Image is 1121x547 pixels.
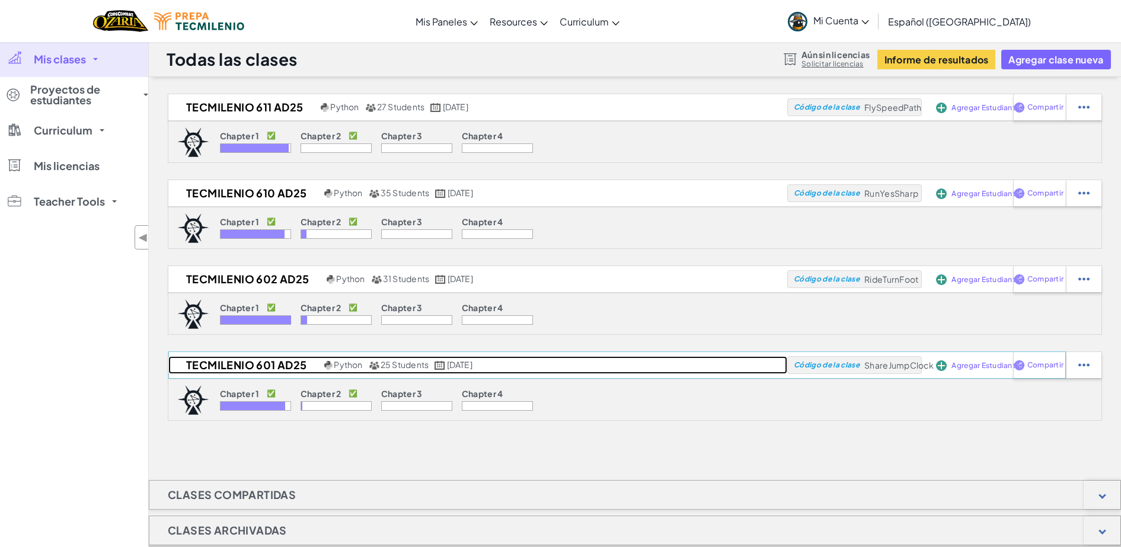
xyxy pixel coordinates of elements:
[369,361,379,370] img: MultipleUsers.png
[220,131,260,140] p: Chapter 1
[794,104,860,111] span: Código de la clase
[864,102,921,113] span: FlySpeedPath
[334,359,362,370] span: Python
[177,213,209,243] img: logo
[888,15,1031,28] span: Español ([GEOGRAPHIC_DATA])
[168,270,324,288] h2: Tecmilenio 602 AD25
[334,187,362,198] span: Python
[168,184,787,202] a: Tecmilenio 610 AD25 Python 35 Students [DATE]
[220,303,260,312] p: Chapter 1
[864,360,934,370] span: ShareJumpClock
[801,50,870,59] span: Aún sin licencias
[301,303,341,312] p: Chapter 2
[321,103,330,112] img: python.png
[365,103,376,112] img: MultipleUsers.png
[168,184,321,202] h2: Tecmilenio 610 AD25
[1014,102,1025,113] img: IconShare_Purple.svg
[168,270,787,288] a: Tecmilenio 602 AD25 Python 31 Students [DATE]
[788,12,807,31] img: avatar
[369,189,379,198] img: MultipleUsers.png
[267,389,276,398] p: ✅
[435,361,445,370] img: calendar.svg
[383,273,430,284] span: 31 Students
[177,299,209,329] img: logo
[330,101,359,112] span: Python
[1001,50,1110,69] button: Agregar clase nueva
[34,125,92,136] span: Curriculum
[34,54,86,65] span: Mis clases
[381,303,423,312] p: Chapter 3
[34,196,105,207] span: Teacher Tools
[1014,360,1025,370] img: IconShare_Purple.svg
[381,187,430,198] span: 35 Students
[220,389,260,398] p: Chapter 1
[443,101,468,112] span: [DATE]
[462,131,503,140] p: Chapter 4
[34,161,100,171] span: Mis licencias
[490,15,537,28] span: Resources
[349,389,357,398] p: ✅
[462,389,503,398] p: Chapter 4
[177,127,209,157] img: logo
[381,359,429,370] span: 25 Students
[381,217,423,226] p: Chapter 3
[93,9,148,33] a: Ozaria by CodeCombat logo
[301,217,341,226] p: Chapter 2
[410,5,484,37] a: Mis Paneles
[349,217,357,226] p: ✅
[864,274,918,284] span: RideTurnFoot
[349,131,357,140] p: ✅
[864,188,918,199] span: RunYesSharp
[435,189,446,198] img: calendar.svg
[327,275,336,284] img: python.png
[93,9,148,33] img: Home
[267,131,276,140] p: ✅
[1027,362,1063,369] span: Compartir
[448,187,473,198] span: [DATE]
[462,217,503,226] p: Chapter 4
[168,356,321,374] h2: Tecmilenio 601 AD25
[447,359,472,370] span: [DATE]
[1014,188,1025,199] img: IconShare_Purple.svg
[794,190,860,197] span: Código de la clase
[267,217,276,226] p: ✅
[801,59,870,69] a: Solicitar licencias
[936,360,947,371] img: IconAddStudents.svg
[936,274,947,285] img: IconAddStudents.svg
[951,362,1023,369] span: Agregar Estudiantes
[381,131,423,140] p: Chapter 3
[560,15,609,28] span: Curriculum
[951,104,1023,111] span: Agregar Estudiantes
[154,12,244,30] img: Tecmilenio logo
[1078,274,1090,284] img: IconStudentEllipsis.svg
[336,273,365,284] span: Python
[794,362,860,369] span: Código de la clase
[877,50,996,69] button: Informe de resultados
[220,217,260,226] p: Chapter 1
[430,103,441,112] img: calendar.svg
[462,303,503,312] p: Chapter 4
[1027,190,1063,197] span: Compartir
[1027,104,1063,111] span: Compartir
[324,189,333,198] img: python.png
[168,98,787,116] a: Tecmilenio 611 AD25 Python 27 Students [DATE]
[301,389,341,398] p: Chapter 2
[177,385,209,415] img: logo
[149,516,305,545] h1: Clases Archivadas
[267,303,276,312] p: ✅
[554,5,625,37] a: Curriculum
[951,276,1023,283] span: Agregar Estudiantes
[782,2,875,40] a: Mi Cuenta
[435,275,446,284] img: calendar.svg
[936,103,947,113] img: IconAddStudents.svg
[936,188,947,199] img: IconAddStudents.svg
[484,5,554,37] a: Resources
[813,14,869,27] span: Mi Cuenta
[1027,276,1063,283] span: Compartir
[301,131,341,140] p: Chapter 2
[1078,102,1090,113] img: IconStudentEllipsis.svg
[168,98,318,116] h2: Tecmilenio 611 AD25
[882,5,1037,37] a: Español ([GEOGRAPHIC_DATA])
[381,389,423,398] p: Chapter 3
